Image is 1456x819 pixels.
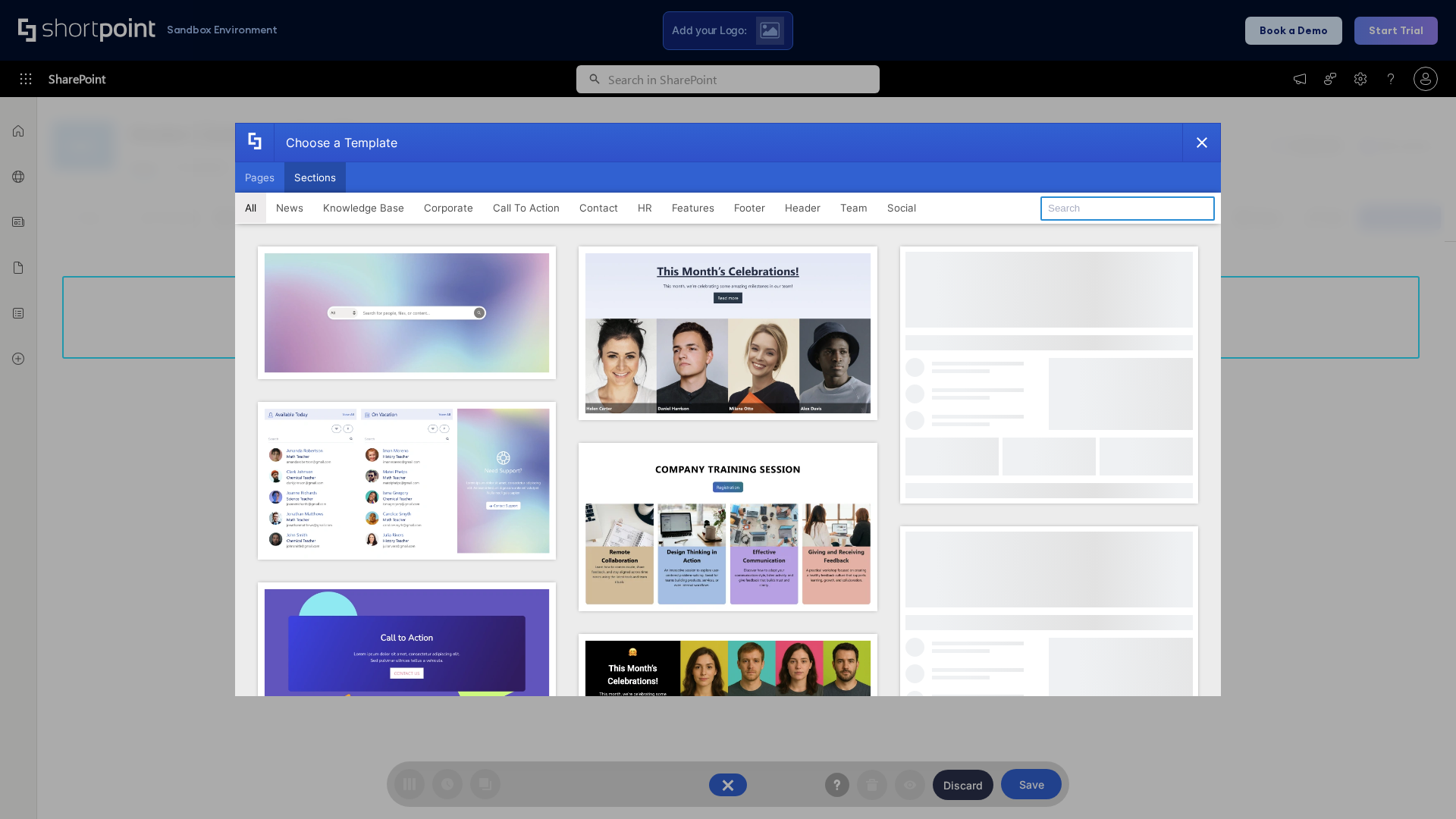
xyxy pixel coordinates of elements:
[266,193,313,223] button: News
[662,193,724,223] button: Features
[1183,643,1456,819] iframe: Chat Widget
[414,193,483,223] button: Corporate
[877,193,926,223] button: Social
[1040,196,1215,221] input: Search
[235,193,266,223] button: All
[628,193,662,223] button: HR
[235,123,1221,696] div: template selector
[570,193,628,223] button: Contact
[284,162,346,193] button: Sections
[830,193,877,223] button: Team
[483,193,570,223] button: Call To Action
[724,193,775,223] button: Footer
[775,193,830,223] button: Header
[313,193,414,223] button: Knowledge Base
[274,124,397,162] div: Choose a Template
[235,162,284,193] button: Pages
